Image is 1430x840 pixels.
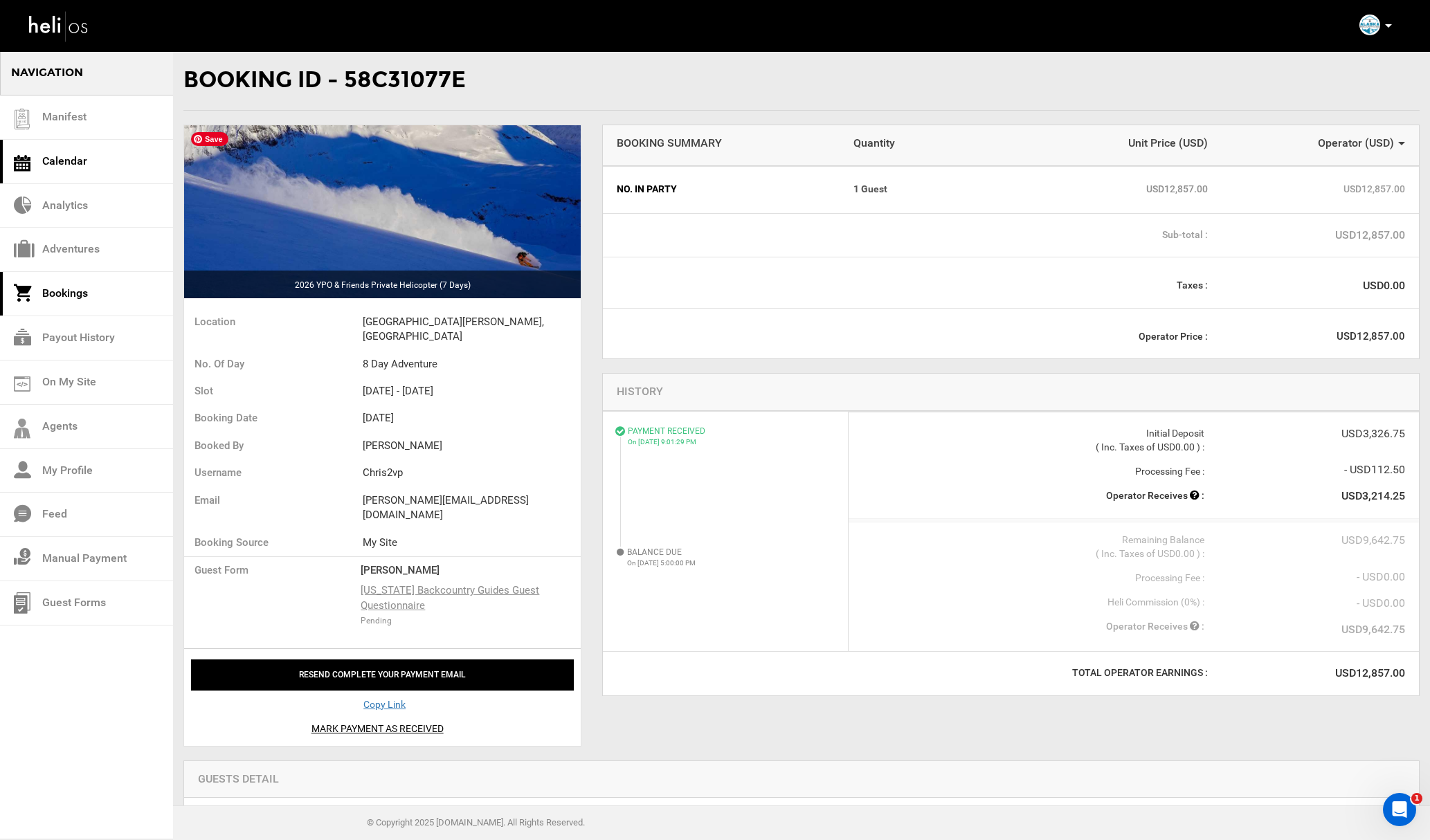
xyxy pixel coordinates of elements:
[195,697,574,711] div: Copy Link
[617,136,853,152] div: Booking Summary
[1383,793,1416,826] iframe: Intercom live chat
[184,405,363,432] li: Booking Date
[184,378,363,405] li: Slot
[28,8,90,44] img: heli-logo
[1341,489,1405,502] strong: USD3,214.25
[1359,15,1380,35] img: 438683b5cd015f564d7e3f120c79d992.png
[617,182,853,196] span: No. in Party
[363,351,581,378] li: 8 Day Adventure
[184,351,363,378] li: No. of Day
[628,437,834,447] p: On [DATE] 9:01:29 PM
[1204,533,1405,549] div: USD9,642.75
[862,533,1204,560] div: Remaining Balance ( Inc. Taxes of USD0.00 ) :
[295,280,471,290] span: 2026 YPO & Friends Private Helicopter (7 Days)
[363,309,581,351] li: Airport Rd, Valdez, AK 99686, USA
[184,432,363,459] li: Booked By
[1072,667,1208,678] strong: TOTAL OPERATOR EARNINGS :
[191,711,563,736] div: Mark Payment As Received
[1208,228,1405,244] div: USD12,857.00
[1318,136,1394,149] span: Operator ( )
[1011,182,1209,196] span: USD12,857.00
[183,51,1420,111] div: Booking ID - 58C31077E
[184,487,363,514] li: Email
[617,385,663,398] span: History
[627,558,834,568] p: On [DATE] 5:00:00 PM
[14,419,30,439] img: agents-icon.svg
[1335,666,1405,679] strong: USD12,857.00
[862,464,1204,478] div: Processing Fee :
[1341,623,1405,636] strong: USD9,642.75
[14,155,30,172] img: calendar.svg
[191,132,228,146] span: Save
[198,772,279,785] span: Guests Detail
[14,376,30,392] img: on_my_site.svg
[184,459,363,486] li: Username
[1204,462,1405,478] div: - USD112.50
[628,426,834,447] div: PAYMENT RECEIVED
[617,329,1208,343] div: Operator Price :
[1411,793,1422,804] span: 1
[1204,569,1405,585] div: - USD0.00
[1106,621,1204,632] strong: Operator Receives :
[1011,136,1209,152] span: Unit Price (USD)
[184,125,581,298] img: images
[363,432,581,459] li: [PERSON_NAME]
[1208,329,1405,344] span: USD12,857.00
[361,616,392,626] span: Pending
[1106,490,1204,501] strong: Operator Receives :
[184,529,363,556] li: Booking Source
[617,228,1208,241] div: Sub-total :
[194,563,361,635] div: Guest Form
[363,459,581,486] li: chris2vp
[191,659,574,691] button: Resend complete your payment email
[361,583,565,613] a: [US_STATE] Backcountry Guides Guest Questionnaire
[862,426,1204,454] div: Initial Deposit ( Inc. Taxes of USD0.00 ) :
[1204,596,1405,612] div: - USD0.00
[1369,136,1390,149] span: USD
[363,378,581,405] li: [DATE] - [DATE]
[617,278,1208,292] div: Taxes :
[1204,426,1405,442] div: USD3,326.75
[853,182,1011,196] span: 1 Guest
[627,547,834,568] div: BALANCE DUE
[363,529,581,556] li: My Site
[853,136,1011,152] div: Quantity
[862,595,1204,609] div: Heli Commission (0%) :
[1208,278,1405,294] div: USD0.00
[363,487,581,529] li: [PERSON_NAME][EMAIL_ADDRESS][DOMAIN_NAME]
[363,405,581,432] li: [DATE]
[361,563,572,578] div: [PERSON_NAME]
[12,109,33,129] img: guest-list.svg
[184,309,363,336] li: Location
[1208,182,1405,196] span: USD12,857.00
[862,571,1204,585] div: Processing Fee :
